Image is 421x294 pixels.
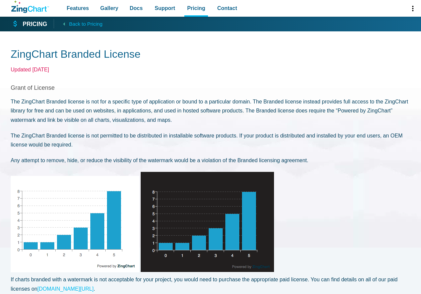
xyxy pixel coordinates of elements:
[11,20,47,28] a: Pricing
[155,4,175,13] span: Support
[130,4,143,13] span: Docs
[54,19,102,28] a: Back to Pricing
[37,286,94,292] a: [DOMAIN_NAME][URL]
[100,4,118,13] span: Gallery
[11,275,410,293] p: If charts branded with a watermark is not acceptable for your project, you would need to purchase...
[11,156,410,165] p: Any attempt to remove, hide, or reduce the visibility of the watermark would be a violation of th...
[217,4,237,13] span: Contact
[11,84,410,92] h2: Grant of License
[23,21,47,27] strong: Pricing
[11,176,139,272] img: Light theme watermark example
[69,20,102,28] span: Back to Pricing
[11,1,49,13] a: ZingChart Logo. Click to return to the homepage
[67,4,89,13] span: Features
[11,131,410,149] p: The ZingChart Branded license is not permitted to be distributed in installable software products...
[11,65,410,74] p: Updated [DATE]
[187,4,205,13] span: Pricing
[11,47,410,62] h1: ZingChart Branded License
[11,97,410,124] p: The ZingChart Branded license is not for a specific type of application or bound to a particular ...
[141,172,274,272] img: Dark theme watermark example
